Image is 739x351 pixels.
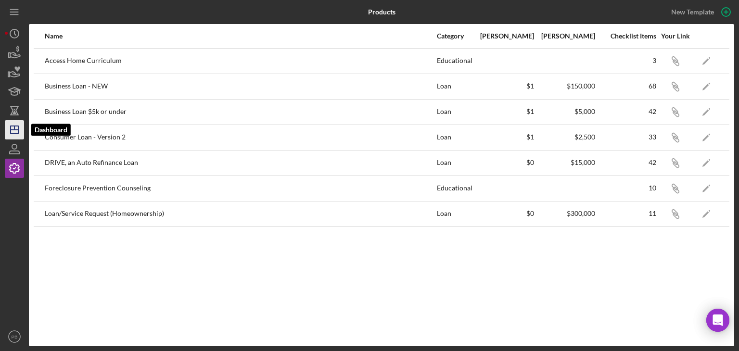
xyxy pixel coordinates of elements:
[535,133,595,141] div: $2,500
[474,159,534,166] div: $0
[535,82,595,90] div: $150,000
[474,210,534,217] div: $0
[665,5,734,19] button: New Template
[535,32,595,40] div: [PERSON_NAME]
[596,184,656,192] div: 10
[596,57,656,64] div: 3
[45,32,436,40] div: Name
[45,202,436,226] div: Loan/Service Request (Homeownership)
[45,125,436,150] div: Consumer Loan - Version 2
[437,32,473,40] div: Category
[474,133,534,141] div: $1
[45,100,436,124] div: Business Loan $5k or under
[437,75,473,99] div: Loan
[706,309,729,332] div: Open Intercom Messenger
[437,125,473,150] div: Loan
[596,32,656,40] div: Checklist Items
[437,49,473,73] div: Educational
[596,133,656,141] div: 33
[437,151,473,175] div: Loan
[474,32,534,40] div: [PERSON_NAME]
[437,100,473,124] div: Loan
[45,151,436,175] div: DRIVE, an Auto Refinance Loan
[45,49,436,73] div: Access Home Curriculum
[671,5,714,19] div: New Template
[474,82,534,90] div: $1
[535,108,595,115] div: $5,000
[368,8,395,16] b: Products
[5,327,24,346] button: PB
[657,32,693,40] div: Your Link
[596,82,656,90] div: 68
[437,202,473,226] div: Loan
[535,159,595,166] div: $15,000
[596,159,656,166] div: 42
[45,176,436,201] div: Foreclosure Prevention Counseling
[45,75,436,99] div: Business Loan - NEW
[474,108,534,115] div: $1
[12,334,18,339] text: PB
[535,210,595,217] div: $300,000
[596,108,656,115] div: 42
[596,210,656,217] div: 11
[437,176,473,201] div: Educational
